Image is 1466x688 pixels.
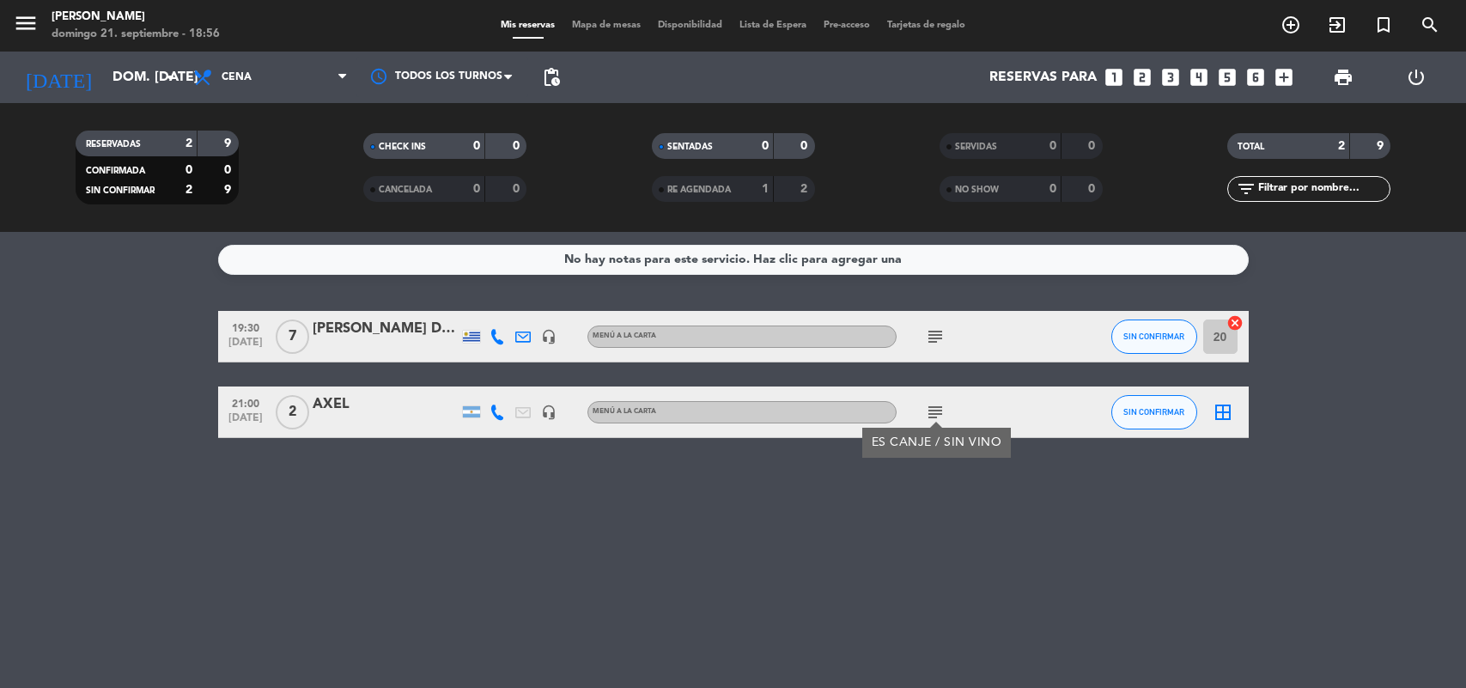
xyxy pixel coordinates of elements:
[1123,407,1184,417] span: SIN CONFIRMAR
[762,140,769,152] strong: 0
[1188,66,1210,88] i: looks_4
[1111,395,1197,429] button: SIN CONFIRMAR
[379,143,426,151] span: CHECK INS
[667,186,731,194] span: RE AGENDADA
[492,21,563,30] span: Mis reservas
[800,183,811,195] strong: 2
[762,183,769,195] strong: 1
[313,393,459,416] div: AXEL
[1088,183,1098,195] strong: 0
[871,434,1001,452] div: ES CANJE / SIN VINO
[1327,15,1347,35] i: exit_to_app
[1333,67,1353,88] span: print
[513,140,523,152] strong: 0
[313,318,459,340] div: [PERSON_NAME] DEL [PERSON_NAME]
[1088,140,1098,152] strong: 0
[224,164,234,176] strong: 0
[1338,140,1345,152] strong: 2
[1226,314,1244,332] i: cancel
[224,137,234,149] strong: 9
[13,10,39,42] button: menu
[1244,66,1267,88] i: looks_6
[1406,67,1426,88] i: power_settings_new
[541,329,557,344] i: headset_mic
[1049,140,1056,152] strong: 0
[52,9,220,26] div: [PERSON_NAME]
[1373,15,1394,35] i: turned_in_not
[925,402,946,423] i: subject
[1380,52,1453,103] div: LOG OUT
[224,317,267,337] span: 19:30
[541,405,557,420] i: headset_mic
[1377,140,1387,152] strong: 9
[1111,320,1197,354] button: SIN CONFIRMAR
[473,140,480,152] strong: 0
[1273,66,1295,88] i: add_box
[13,10,39,36] i: menu
[1280,15,1301,35] i: add_circle_outline
[224,393,267,412] span: 21:00
[1213,402,1233,423] i: border_all
[925,326,946,347] i: subject
[541,67,562,88] span: pending_actions
[13,58,104,96] i: [DATE]
[989,70,1097,86] span: Reservas para
[731,21,815,30] span: Lista de Espera
[379,186,432,194] span: CANCELADA
[667,143,713,151] span: SENTADAS
[563,21,649,30] span: Mapa de mesas
[564,250,902,270] div: No hay notas para este servicio. Haz clic para agregar una
[86,167,145,175] span: CONFIRMADA
[186,164,192,176] strong: 0
[222,71,252,83] span: Cena
[160,67,180,88] i: arrow_drop_down
[276,395,309,429] span: 2
[593,408,656,415] span: MENÚ A LA CARTA
[276,320,309,354] span: 7
[955,186,999,194] span: NO SHOW
[224,337,267,356] span: [DATE]
[1256,180,1390,198] input: Filtrar por nombre...
[1420,15,1440,35] i: search
[1123,332,1184,341] span: SIN CONFIRMAR
[52,26,220,43] div: domingo 21. septiembre - 18:56
[1159,66,1182,88] i: looks_3
[1236,179,1256,199] i: filter_list
[1238,143,1264,151] span: TOTAL
[1216,66,1238,88] i: looks_5
[224,412,267,432] span: [DATE]
[955,143,997,151] span: SERVIDAS
[1049,183,1056,195] strong: 0
[879,21,974,30] span: Tarjetas de regalo
[186,137,192,149] strong: 2
[815,21,879,30] span: Pre-acceso
[86,140,141,149] span: RESERVADAS
[1103,66,1125,88] i: looks_one
[1131,66,1153,88] i: looks_two
[513,183,523,195] strong: 0
[593,332,656,339] span: MENÚ A LA CARTA
[649,21,731,30] span: Disponibilidad
[473,183,480,195] strong: 0
[186,184,192,196] strong: 2
[86,186,155,195] span: SIN CONFIRMAR
[800,140,811,152] strong: 0
[224,184,234,196] strong: 9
